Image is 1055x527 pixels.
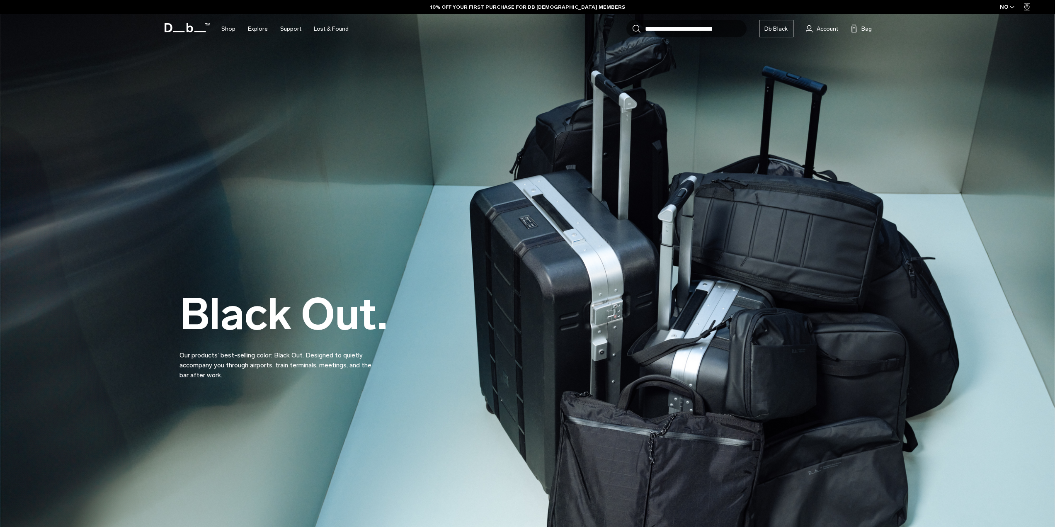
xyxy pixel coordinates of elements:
[221,14,235,44] a: Shop
[215,14,355,44] nav: Main Navigation
[280,14,301,44] a: Support
[759,20,793,37] a: Db Black
[314,14,349,44] a: Lost & Found
[430,3,625,11] a: 10% OFF YOUR FIRST PURCHASE FOR DB [DEMOGRAPHIC_DATA] MEMBERS
[817,24,838,33] span: Account
[179,293,388,336] h2: Black Out.
[861,24,872,33] span: Bag
[179,340,378,380] p: Our products’ best-selling color: Black Out. Designed to quietly accompany you through airports, ...
[851,24,872,34] button: Bag
[248,14,268,44] a: Explore
[806,24,838,34] a: Account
